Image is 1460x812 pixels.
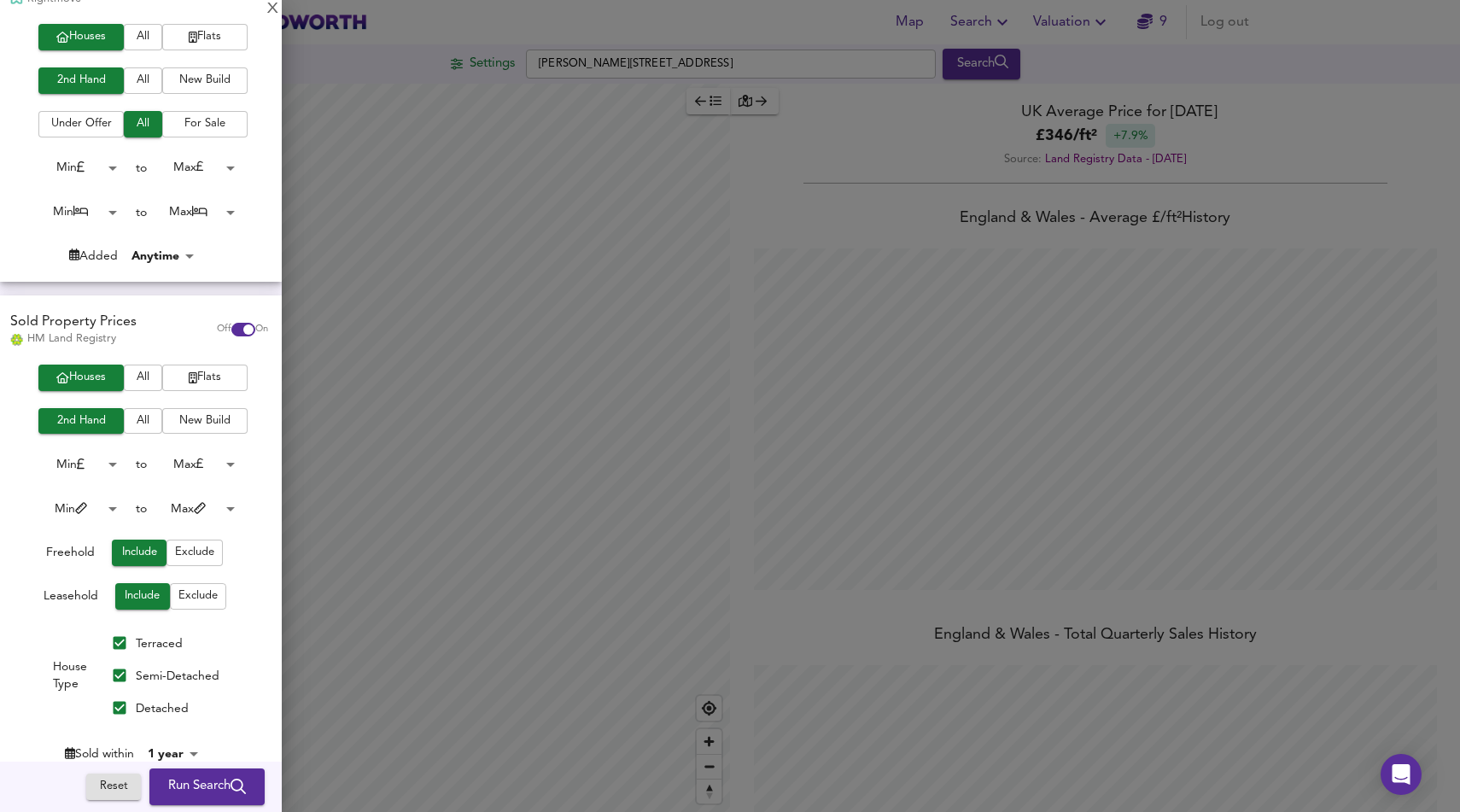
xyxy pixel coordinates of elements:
[112,540,166,566] button: Include
[136,703,189,715] span: Detached
[147,199,241,225] div: Max
[267,3,278,15] div: X
[132,71,154,91] span: All
[10,313,137,332] div: Sold Property Prices
[166,540,223,566] button: Exclude
[29,496,123,523] div: Min
[143,745,204,762] div: 1 year
[149,769,265,805] button: Run Search
[255,323,268,336] span: On
[38,67,124,94] button: 2nd Hand
[124,67,162,94] button: All
[47,27,115,47] span: Houses
[115,583,170,610] button: Include
[136,500,147,517] div: to
[10,331,137,347] div: HM Land Registry
[162,67,248,94] button: New Build
[171,412,239,431] span: New Build
[124,365,162,391] button: All
[132,114,154,134] span: All
[170,583,226,610] button: Exclude
[47,368,115,388] span: Houses
[162,111,248,137] button: For Sale
[136,638,183,650] span: Terraced
[168,776,246,798] span: Run Search
[65,745,134,762] div: Sold within
[120,543,158,563] span: Include
[124,408,162,435] button: All
[37,627,103,724] div: House Type
[47,71,115,91] span: 2nd Hand
[136,456,147,473] div: to
[162,365,248,391] button: Flats
[95,778,132,797] span: Reset
[147,155,241,181] div: Max
[136,204,147,221] div: to
[47,114,115,134] span: Under Offer
[29,452,123,478] div: Min
[1381,754,1422,795] div: Open Intercom Messenger
[132,368,154,388] span: All
[132,412,154,431] span: All
[162,408,248,435] button: New Build
[136,670,219,682] span: Semi-Detached
[175,543,214,563] span: Exclude
[86,774,141,801] button: Reset
[147,452,241,478] div: Max
[124,111,162,137] button: All
[126,248,200,265] div: Anytime
[147,496,241,523] div: Max
[171,27,239,47] span: Flats
[38,408,124,435] button: 2nd Hand
[29,199,123,225] div: Min
[132,27,154,47] span: All
[38,111,124,137] button: Under Offer
[171,368,239,388] span: Flats
[46,544,95,566] div: Freehold
[10,334,23,346] img: Land Registry
[124,24,162,50] button: All
[69,248,118,265] div: Added
[162,24,248,50] button: Flats
[171,71,239,91] span: New Build
[29,155,123,181] div: Min
[136,160,147,177] div: to
[217,323,231,336] span: Off
[171,114,239,134] span: For Sale
[44,587,98,610] div: Leasehold
[38,24,124,50] button: Houses
[178,587,218,606] span: Exclude
[38,365,124,391] button: Houses
[47,412,115,431] span: 2nd Hand
[124,587,161,606] span: Include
